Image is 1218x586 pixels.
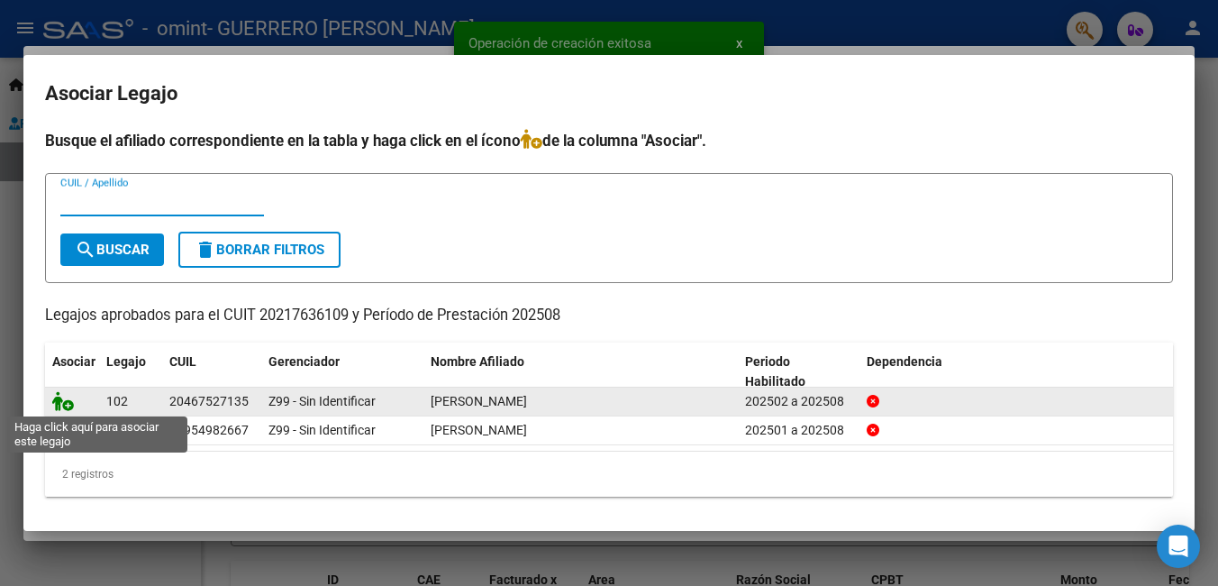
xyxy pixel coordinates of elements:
div: Open Intercom Messenger [1157,525,1200,568]
span: PAUKNER PAULA [431,423,527,437]
span: Buscar [75,242,150,258]
datatable-header-cell: Nombre Afiliado [423,343,738,402]
span: Z99 - Sin Identificar [268,394,376,408]
mat-icon: search [75,239,96,261]
datatable-header-cell: Periodo Habilitado [738,343,859,402]
span: CUIL [169,354,196,369]
span: Nombre Afiliado [431,354,524,369]
div: 202501 a 202508 [745,420,852,441]
div: 2 registros [45,452,1173,497]
datatable-header-cell: Asociar [45,343,99,402]
span: 129 [106,423,128,437]
h4: Busque el afiliado correspondiente en la tabla y haga click en el ícono de la columna "Asociar". [45,129,1173,152]
div: 202502 a 202508 [745,391,852,412]
span: GARCIA FERMIN ROLANDO [431,394,527,408]
div: 20467527135 [169,391,249,412]
h2: Asociar Legajo [45,77,1173,111]
div: 27954982667 [169,420,249,441]
datatable-header-cell: Dependencia [859,343,1174,402]
span: Borrar Filtros [195,242,324,258]
span: Dependencia [867,354,942,369]
span: Z99 - Sin Identificar [268,423,376,437]
datatable-header-cell: Legajo [99,343,162,402]
button: Borrar Filtros [178,232,341,268]
span: Periodo Habilitado [745,354,805,389]
span: Asociar [52,354,95,369]
p: Legajos aprobados para el CUIT 20217636109 y Período de Prestación 202508 [45,305,1173,327]
datatable-header-cell: CUIL [162,343,261,402]
span: Legajo [106,354,146,369]
button: Buscar [60,233,164,266]
mat-icon: delete [195,239,216,261]
span: 102 [106,394,128,408]
span: Gerenciador [268,354,340,369]
datatable-header-cell: Gerenciador [261,343,423,402]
